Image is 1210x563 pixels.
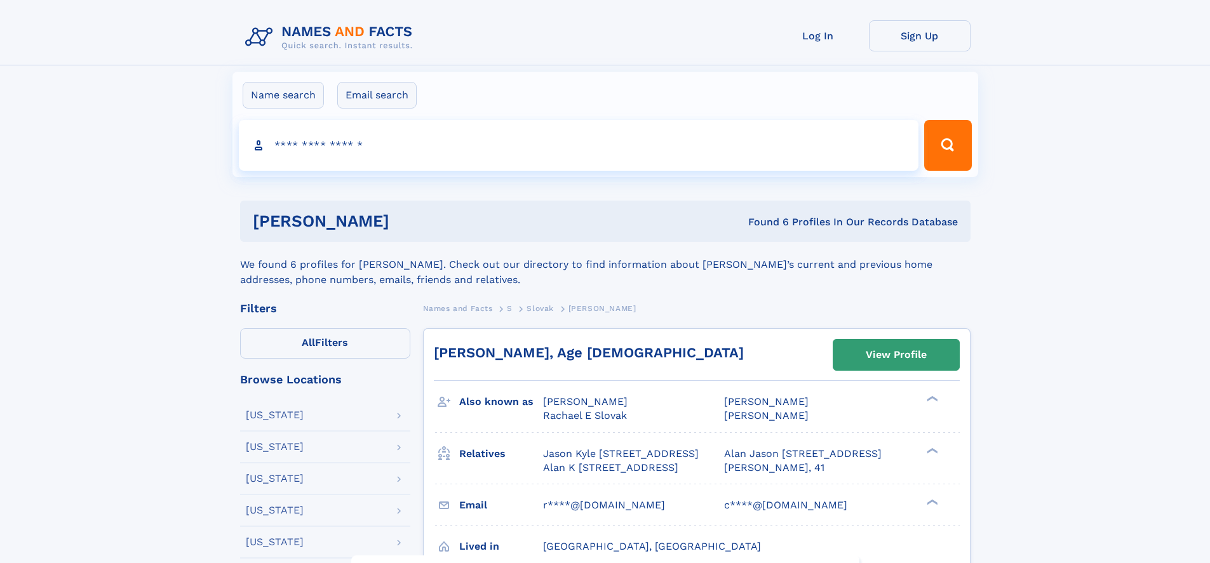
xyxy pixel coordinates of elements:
[240,374,410,385] div: Browse Locations
[924,395,939,403] div: ❯
[246,474,304,484] div: [US_STATE]
[543,395,628,407] span: [PERSON_NAME]
[767,20,869,51] a: Log In
[833,340,959,370] a: View Profile
[724,395,809,407] span: [PERSON_NAME]
[459,536,543,557] h3: Lived in
[459,494,543,516] h3: Email
[568,215,958,229] div: Found 6 Profiles In Our Records Database
[240,328,410,359] label: Filters
[724,461,824,475] a: [PERSON_NAME], 41
[568,304,636,313] span: [PERSON_NAME]
[724,447,882,461] a: Alan Jason [STREET_ADDRESS]
[866,340,927,369] div: View Profile
[543,409,627,421] span: Rachael E Slovak
[507,300,513,316] a: S
[246,410,304,420] div: [US_STATE]
[253,213,569,229] h1: [PERSON_NAME]
[459,391,543,413] h3: Also known as
[246,537,304,547] div: [US_STATE]
[507,304,513,313] span: S
[434,345,744,361] a: [PERSON_NAME], Age [DEMOGRAPHIC_DATA]
[240,20,423,55] img: Logo Names and Facts
[527,304,554,313] span: Slovak
[869,20,971,51] a: Sign Up
[337,82,417,109] label: Email search
[246,505,304,515] div: [US_STATE]
[924,446,939,454] div: ❯
[246,442,304,452] div: [US_STATE]
[527,300,554,316] a: Slovak
[243,82,324,109] label: Name search
[543,461,678,475] a: Alan K [STREET_ADDRESS]
[240,242,971,288] div: We found 6 profiles for [PERSON_NAME]. Check out our directory to find information about [PERSON_...
[459,443,543,465] h3: Relatives
[240,303,410,314] div: Filters
[924,120,971,171] button: Search Button
[543,540,761,552] span: [GEOGRAPHIC_DATA], [GEOGRAPHIC_DATA]
[239,120,919,171] input: search input
[724,409,809,421] span: [PERSON_NAME]
[423,300,493,316] a: Names and Facts
[543,447,699,461] a: Jason Kyle [STREET_ADDRESS]
[302,336,315,348] span: All
[924,498,939,506] div: ❯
